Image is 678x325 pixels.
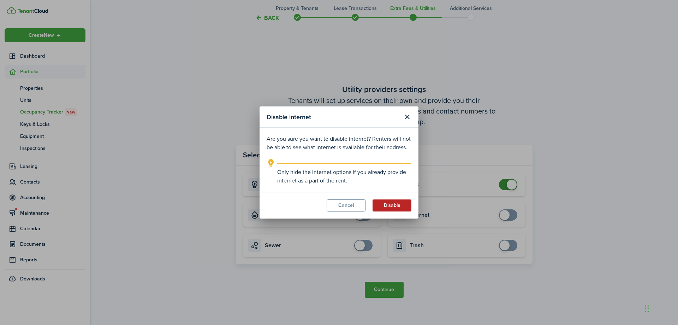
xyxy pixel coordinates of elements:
button: Close modal [401,111,413,123]
div: Drag [645,298,649,319]
i: outline [267,159,275,167]
button: Cancel [327,199,365,211]
button: Disable [373,199,411,211]
modal-title: Disable internet [267,110,399,124]
p: Are you sure you want to disable internet? Renters will not be able to see what internet is avail... [267,135,411,152]
iframe: Chat Widget [643,291,678,325]
explanation-description: Only hide the internet options if you already provide internet as a part of the rent. [277,168,411,185]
